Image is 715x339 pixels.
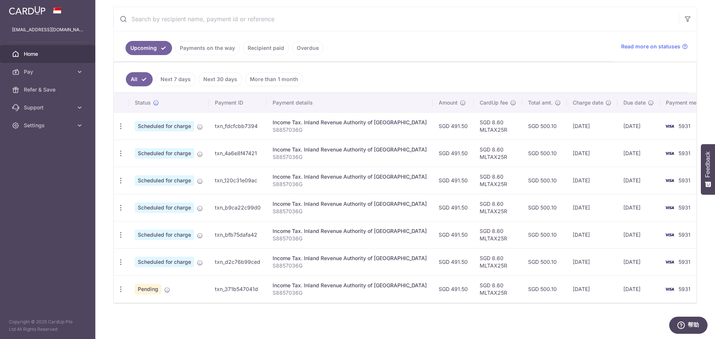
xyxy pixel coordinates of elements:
span: Scheduled for charge [135,121,194,131]
input: Search by recipient name, payment id or reference [114,7,679,31]
span: Total amt. [528,99,553,106]
p: S8857036G [273,289,427,297]
span: 5931 [679,231,690,238]
th: Payment ID [209,93,267,112]
span: 5931 [679,177,690,183]
span: Status [135,99,151,106]
td: [DATE] [567,248,617,275]
td: txn_120c31e09ac [209,167,267,194]
td: txn_b9ca22c99d0 [209,194,267,221]
td: SGD 500.10 [522,221,567,248]
span: 5931 [679,123,690,129]
span: Scheduled for charge [135,257,194,267]
td: [DATE] [617,194,660,221]
td: SGD 491.50 [433,275,474,303]
span: Home [24,50,73,58]
td: [DATE] [567,167,617,194]
img: Bank Card [662,149,677,158]
span: Read more on statuses [621,43,680,50]
iframe: 打开一个小组件，您可以在其中找到更多信息 [669,317,708,335]
span: Amount [439,99,458,106]
td: txn_4a6e8f47421 [209,140,267,167]
img: Bank Card [662,258,677,266]
td: SGD 8.60 MLTAX25R [474,194,522,221]
div: Income Tax. Inland Revenue Authority of [GEOGRAPHIC_DATA] [273,227,427,235]
p: S8857036G [273,262,427,269]
td: [DATE] [567,140,617,167]
td: txn_371b547041d [209,275,267,303]
div: Income Tax. Inland Revenue Authority of [GEOGRAPHIC_DATA] [273,146,427,153]
span: Pending [135,284,161,294]
td: txn_d2c76b99ced [209,248,267,275]
p: S8857036G [273,235,427,242]
td: SGD 491.50 [433,194,474,221]
td: SGD 500.10 [522,140,567,167]
td: SGD 500.10 [522,167,567,194]
td: SGD 8.60 MLTAX25R [474,248,522,275]
a: Recipient paid [243,41,289,55]
td: SGD 491.50 [433,112,474,140]
a: Read more on statuses [621,43,688,50]
div: Income Tax. Inland Revenue Authority of [GEOGRAPHIC_DATA] [273,119,427,126]
td: SGD 491.50 [433,140,474,167]
span: 5931 [679,204,690,211]
img: Bank Card [662,176,677,185]
span: Scheduled for charge [135,202,194,213]
th: Payment details [267,93,433,112]
td: [DATE] [567,221,617,248]
img: Bank Card [662,285,677,294]
img: Bank Card [662,122,677,131]
span: Settings [24,122,73,129]
td: SGD 500.10 [522,112,567,140]
a: Payments on the way [175,41,240,55]
span: 5931 [679,150,690,156]
span: Scheduled for charge [135,148,194,159]
td: [DATE] [567,194,617,221]
td: [DATE] [617,248,660,275]
span: CardUp fee [480,99,508,106]
span: Due date [623,99,646,106]
img: CardUp [9,6,45,15]
span: Pay [24,68,73,76]
td: SGD 8.60 MLTAX25R [474,140,522,167]
td: [DATE] [617,275,660,303]
span: Support [24,104,73,111]
span: 5931 [679,286,690,292]
td: SGD 491.50 [433,248,474,275]
td: [DATE] [567,112,617,140]
td: SGD 491.50 [433,167,474,194]
img: Bank Card [662,230,677,239]
a: Upcoming [125,41,172,55]
div: Income Tax. Inland Revenue Authority of [GEOGRAPHIC_DATA] [273,173,427,180]
div: Income Tax. Inland Revenue Authority of [GEOGRAPHIC_DATA] [273,200,427,208]
div: Income Tax. Inland Revenue Authority of [GEOGRAPHIC_DATA] [273,282,427,289]
a: More than 1 month [245,72,303,86]
td: [DATE] [617,112,660,140]
td: txn_bfb75dafa42 [209,221,267,248]
td: SGD 8.60 MLTAX25R [474,167,522,194]
td: SGD 500.10 [522,275,567,303]
span: Charge date [573,99,603,106]
p: S8857036G [273,180,427,188]
img: Bank Card [662,203,677,212]
span: Scheduled for charge [135,230,194,240]
a: Overdue [292,41,324,55]
td: SGD 8.60 MLTAX25R [474,275,522,303]
a: Next 7 days [156,72,196,86]
td: [DATE] [617,221,660,248]
div: Income Tax. Inland Revenue Authority of [GEOGRAPHIC_DATA] [273,255,427,262]
p: S8857036G [273,153,427,161]
td: SGD 500.10 [522,194,567,221]
td: SGD 8.60 MLTAX25R [474,221,522,248]
span: Refer & Save [24,86,73,93]
td: SGD 8.60 MLTAX25R [474,112,522,140]
p: [EMAIL_ADDRESS][DOMAIN_NAME] [12,26,83,33]
button: Feedback - Show survey [701,144,715,195]
td: [DATE] [617,140,660,167]
span: Scheduled for charge [135,175,194,186]
a: Next 30 days [198,72,242,86]
span: 5931 [679,259,690,265]
span: Feedback [705,151,711,178]
td: SGD 491.50 [433,221,474,248]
